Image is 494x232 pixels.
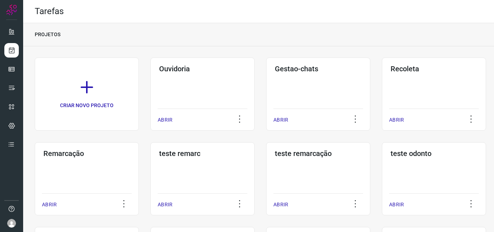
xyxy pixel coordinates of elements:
[389,116,404,124] p: ABRIR
[389,201,404,208] p: ABRIR
[275,64,362,73] h3: Gestao-chats
[7,219,16,228] img: avatar-user-boy.jpg
[273,116,288,124] p: ABRIR
[159,149,246,158] h3: teste remarc
[391,149,477,158] h3: teste odonto
[275,149,362,158] h3: teste remarcação
[60,102,114,109] p: CRIAR NOVO PROJETO
[35,31,60,38] p: PROJETOS
[158,201,173,208] p: ABRIR
[35,6,64,17] h2: Tarefas
[158,116,173,124] p: ABRIR
[391,64,477,73] h3: Recoleta
[273,201,288,208] p: ABRIR
[6,4,17,15] img: Logo
[43,149,130,158] h3: Remarcação
[159,64,246,73] h3: Ouvidoria
[42,201,57,208] p: ABRIR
